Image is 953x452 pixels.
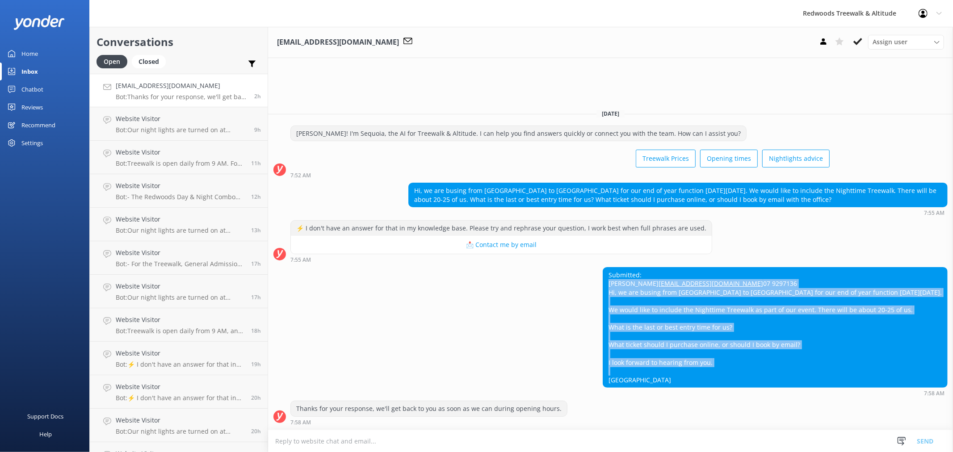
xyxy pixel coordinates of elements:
[116,327,244,335] p: Bot: Treewalk is open daily from 9 AM, and for the last ticket sold times, please check our websi...
[251,394,261,402] span: Aug 25 2025 02:15pm (UTC +12:00) Pacific/Auckland
[290,419,567,425] div: Aug 26 2025 07:58am (UTC +12:00) Pacific/Auckland
[90,74,268,107] a: [EMAIL_ADDRESS][DOMAIN_NAME]Bot:Thanks for your response, we'll get back to you as soon as we can...
[90,241,268,275] a: Website VisitorBot:- For the Treewalk, General Admission tickets are always available online and ...
[251,293,261,301] span: Aug 25 2025 04:48pm (UTC +12:00) Pacific/Auckland
[290,256,712,263] div: Aug 26 2025 07:55am (UTC +12:00) Pacific/Auckland
[603,390,948,396] div: Aug 26 2025 07:58am (UTC +12:00) Pacific/Auckland
[90,107,268,141] a: Website VisitorBot:Our night lights are turned on at sunset, and the night walk starts 20 minutes...
[116,281,244,291] h4: Website Visitor
[116,159,244,167] p: Bot: Treewalk is open daily from 9 AM. For more details, please check our website FAQs at [URL][D...
[116,360,244,368] p: Bot: ⚡ I don't have an answer for that in my knowledge base. Please try and rephrase your questio...
[21,134,43,152] div: Settings
[251,360,261,368] span: Aug 25 2025 02:47pm (UTC +12:00) Pacific/Auckland
[291,126,746,141] div: [PERSON_NAME]! I'm Sequoia, the AI for Treewalk & Altitude. I can help you find answers quickly o...
[116,81,248,91] h4: [EMAIL_ADDRESS][DOMAIN_NAME]
[659,279,763,288] a: [EMAIL_ADDRESS][DOMAIN_NAME]
[116,415,244,425] h4: Website Visitor
[924,210,945,216] strong: 7:55 AM
[116,226,244,234] p: Bot: Our night lights are turned on at sunset, and the night walk starts 20 minutes thereafter. W...
[408,209,948,216] div: Aug 26 2025 07:55am (UTC +12:00) Pacific/Auckland
[277,37,399,48] h3: [EMAIL_ADDRESS][DOMAIN_NAME]
[116,260,244,268] p: Bot: - For the Treewalk, General Admission tickets are always available online and onsite, so you...
[291,401,567,416] div: Thanks for your response, we'll get back to you as soon as we can during opening hours.
[700,150,758,167] button: Opening times
[90,375,268,409] a: Website VisitorBot:⚡ I don't have an answer for that in my knowledge base. Please try and rephras...
[762,150,830,167] button: Nightlights advice
[873,37,907,47] span: Assign user
[251,427,261,435] span: Aug 25 2025 01:30pm (UTC +12:00) Pacific/Auckland
[132,56,170,66] a: Closed
[251,159,261,167] span: Aug 25 2025 10:31pm (UTC +12:00) Pacific/Auckland
[409,183,947,207] div: Hi, we are busing from [GEOGRAPHIC_DATA] to [GEOGRAPHIC_DATA] for our end of year function [DATE]...
[116,93,248,101] p: Bot: Thanks for your response, we'll get back to you as soon as we can during opening hours.
[868,35,944,49] div: Assign User
[603,268,947,388] div: Submitted: [PERSON_NAME] 07 9297136 Hi, we are busing from [GEOGRAPHIC_DATA] to [GEOGRAPHIC_DATA]...
[251,327,261,335] span: Aug 25 2025 03:51pm (UTC +12:00) Pacific/Auckland
[28,407,64,425] div: Support Docs
[21,98,43,116] div: Reviews
[251,260,261,268] span: Aug 25 2025 05:17pm (UTC +12:00) Pacific/Auckland
[596,110,625,117] span: [DATE]
[291,221,712,236] div: ⚡ I don't have an answer for that in my knowledge base. Please try and rephrase your question, I ...
[97,55,127,68] div: Open
[924,391,945,396] strong: 7:58 AM
[291,236,712,254] button: 📩 Contact me by email
[132,55,166,68] div: Closed
[116,348,244,358] h4: Website Visitor
[251,226,261,234] span: Aug 25 2025 08:52pm (UTC +12:00) Pacific/Auckland
[116,248,244,258] h4: Website Visitor
[251,193,261,201] span: Aug 25 2025 10:07pm (UTC +12:00) Pacific/Auckland
[116,394,244,402] p: Bot: ⚡ I don't have an answer for that in my knowledge base. Please try and rephrase your questio...
[290,173,311,178] strong: 7:52 AM
[116,315,244,325] h4: Website Visitor
[90,342,268,375] a: Website VisitorBot:⚡ I don't have an answer for that in my knowledge base. Please try and rephras...
[97,33,261,50] h2: Conversations
[116,382,244,392] h4: Website Visitor
[116,147,244,157] h4: Website Visitor
[636,150,696,167] button: Treewalk Prices
[90,141,268,174] a: Website VisitorBot:Treewalk is open daily from 9 AM. For more details, please check our website F...
[116,114,248,124] h4: Website Visitor
[39,425,52,443] div: Help
[13,15,65,30] img: yonder-white-logo.png
[290,420,311,425] strong: 7:58 AM
[116,126,248,134] p: Bot: Our night lights are turned on at sunset, and the night walk starts 20 minutes thereafter. W...
[254,92,261,100] span: Aug 26 2025 07:58am (UTC +12:00) Pacific/Auckland
[97,56,132,66] a: Open
[90,409,268,442] a: Website VisitorBot:Our night lights are turned on at sunset, and the night walk starts 20 minutes...
[90,275,268,308] a: Website VisitorBot:Our night lights are turned on at sunset, and the night walk starts 20 minutes...
[254,126,261,134] span: Aug 26 2025 12:46am (UTC +12:00) Pacific/Auckland
[90,208,268,241] a: Website VisitorBot:Our night lights are turned on at sunset, and the night walk starts 20 minutes...
[116,193,244,201] p: Bot: - The Redwoods Day & Night Combo allows you to experience both the daytime Treewalk and the ...
[90,308,268,342] a: Website VisitorBot:Treewalk is open daily from 9 AM, and for the last ticket sold times, please c...
[90,174,268,208] a: Website VisitorBot:- The Redwoods Day & Night Combo allows you to experience both the daytime Tre...
[21,63,38,80] div: Inbox
[116,293,244,301] p: Bot: Our night lights are turned on at sunset, and the night walk starts 20 minutes thereafter. W...
[116,181,244,191] h4: Website Visitor
[21,45,38,63] div: Home
[21,116,55,134] div: Recommend
[290,172,830,178] div: Aug 26 2025 07:52am (UTC +12:00) Pacific/Auckland
[116,427,244,435] p: Bot: Our night lights are turned on at sunset, and the night walk starts 20 minutes thereafter. W...
[21,80,43,98] div: Chatbot
[116,214,244,224] h4: Website Visitor
[290,257,311,263] strong: 7:55 AM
